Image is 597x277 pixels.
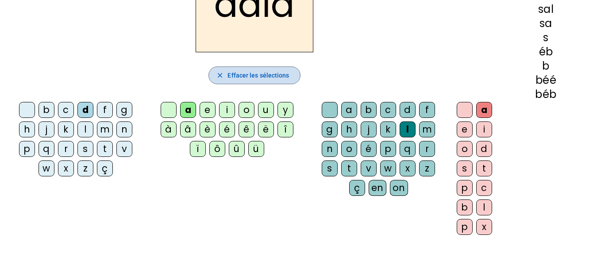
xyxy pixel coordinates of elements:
[58,102,74,118] div: c
[361,102,377,118] div: b
[58,121,74,137] div: k
[349,180,365,196] div: ç
[248,141,264,157] div: ü
[457,219,473,235] div: p
[209,141,225,157] div: ô
[509,18,583,29] div: sa
[97,102,113,118] div: f
[227,70,289,81] span: Effacer les sélections
[400,121,416,137] div: l
[97,121,113,137] div: m
[476,102,492,118] div: a
[457,180,473,196] div: p
[509,47,583,57] div: éb
[200,121,216,137] div: è
[457,141,473,157] div: o
[219,121,235,137] div: é
[322,160,338,176] div: s
[457,121,473,137] div: e
[476,160,492,176] div: t
[361,160,377,176] div: v
[509,4,583,15] div: sal
[19,141,35,157] div: p
[180,121,196,137] div: â
[258,121,274,137] div: ë
[476,141,492,157] div: d
[400,102,416,118] div: d
[200,102,216,118] div: e
[39,121,54,137] div: j
[509,61,583,71] div: b
[277,121,293,137] div: î
[361,141,377,157] div: é
[509,89,583,100] div: béb
[116,141,132,157] div: v
[239,121,254,137] div: ê
[419,160,435,176] div: z
[219,102,235,118] div: i
[341,102,357,118] div: a
[341,121,357,137] div: h
[400,141,416,157] div: q
[58,160,74,176] div: x
[476,199,492,215] div: l
[341,141,357,157] div: o
[341,160,357,176] div: t
[390,180,408,196] div: on
[509,75,583,86] div: béé
[239,102,254,118] div: o
[161,121,177,137] div: à
[277,102,293,118] div: y
[77,102,93,118] div: d
[190,141,206,157] div: ï
[380,141,396,157] div: p
[361,121,377,137] div: j
[380,102,396,118] div: c
[58,141,74,157] div: r
[39,102,54,118] div: b
[216,71,224,79] mat-icon: close
[369,180,386,196] div: en
[419,121,435,137] div: m
[509,32,583,43] div: s
[476,219,492,235] div: x
[419,141,435,157] div: r
[97,160,113,176] div: ç
[457,160,473,176] div: s
[77,141,93,157] div: s
[457,199,473,215] div: b
[380,160,396,176] div: w
[400,160,416,176] div: x
[258,102,274,118] div: u
[208,66,300,84] button: Effacer les sélections
[116,102,132,118] div: g
[39,160,54,176] div: w
[97,141,113,157] div: t
[39,141,54,157] div: q
[19,121,35,137] div: h
[322,121,338,137] div: g
[476,121,492,137] div: i
[419,102,435,118] div: f
[77,121,93,137] div: l
[380,121,396,137] div: k
[229,141,245,157] div: û
[322,141,338,157] div: n
[116,121,132,137] div: n
[476,180,492,196] div: c
[180,102,196,118] div: a
[77,160,93,176] div: z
